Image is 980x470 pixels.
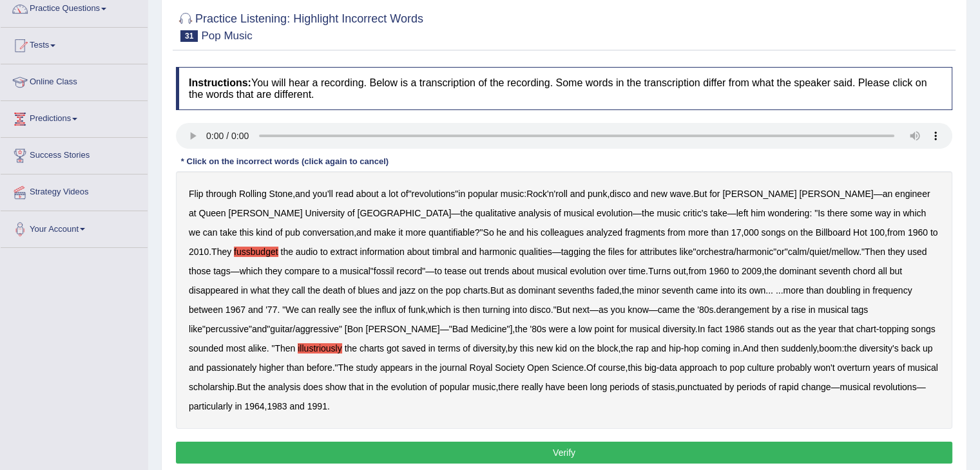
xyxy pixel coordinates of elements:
[270,324,293,334] b: guitar
[557,305,570,315] b: But
[642,208,654,218] b: the
[401,189,408,199] b: of
[347,208,355,218] b: of
[259,362,284,373] b: higher
[380,362,413,373] b: appears
[818,324,836,334] b: year
[593,247,605,257] b: the
[799,189,873,199] b: [PERSON_NAME]
[819,343,841,353] b: boom
[682,305,695,315] b: the
[213,266,230,276] b: tags
[731,266,739,276] b: to
[460,208,472,218] b: the
[298,343,341,353] b: illustriously
[826,285,860,296] b: doubling
[827,208,848,218] b: there
[582,343,594,353] b: the
[863,285,870,296] b: in
[818,208,825,218] b: Is
[348,285,356,296] b: of
[303,227,354,238] b: conversation
[627,247,637,257] b: for
[736,208,749,218] b: left
[360,247,404,257] b: information
[894,208,901,218] b: in
[640,247,677,257] b: attributes
[226,305,245,315] b: 1967
[468,189,498,199] b: popular
[751,208,765,218] b: him
[749,285,766,296] b: own
[662,324,695,334] b: diversity
[432,247,459,257] b: timbral
[318,305,340,315] b: really
[930,227,938,238] b: to
[234,247,278,257] b: fussbudget
[176,171,952,429] div: , " " : , . — — — — : " , ?" , , . — " / " " / / ." — " "— . , , . , ... ... . " , ." — — . " " "...
[345,343,357,353] b: the
[206,362,256,373] b: passionately
[199,208,226,218] b: Queen
[338,362,353,373] b: The
[526,189,568,199] b: Rock'n'roll
[636,343,649,353] b: rap
[356,227,371,238] b: and
[418,285,428,296] b: on
[688,227,709,238] b: more
[553,208,561,218] b: of
[908,227,928,238] b: 1960
[901,343,920,353] b: back
[859,343,898,353] b: diversity's
[381,189,386,199] b: a
[783,285,803,296] b: more
[407,247,430,257] b: about
[595,324,614,334] b: point
[588,189,607,199] b: punk
[803,324,816,334] b: the
[738,285,747,296] b: its
[572,305,589,315] b: next
[458,189,465,199] b: in
[720,285,735,296] b: into
[469,266,481,276] b: out
[564,208,594,218] b: musical
[570,343,580,353] b: on
[1,174,148,207] a: Strategy Videos
[536,343,553,353] b: new
[610,189,631,199] b: disco
[742,343,758,353] b: And
[189,266,211,276] b: those
[776,324,789,334] b: out
[189,343,224,353] b: sounded
[445,266,466,276] b: tease
[515,324,527,334] b: the
[761,343,778,353] b: then
[1,138,148,170] a: Success Stories
[463,343,470,353] b: of
[702,343,731,353] b: coming
[683,208,707,218] b: critic's
[693,189,707,199] b: But
[463,305,480,315] b: then
[670,189,691,199] b: wave
[844,343,856,353] b: the
[240,227,254,238] b: this
[336,189,354,199] b: read
[818,305,848,315] b: musical
[189,189,204,199] b: Flip
[669,343,681,353] b: hip
[707,324,722,334] b: fact
[356,189,379,199] b: about
[783,305,789,315] b: a
[872,285,912,296] b: frequency
[275,227,283,238] b: of
[549,324,568,334] b: were
[698,324,706,334] b: In
[398,227,403,238] b: it
[696,247,733,257] b: orchestra
[684,343,698,353] b: hop
[512,305,527,315] b: into
[788,247,807,257] b: calm
[189,247,209,257] b: 2010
